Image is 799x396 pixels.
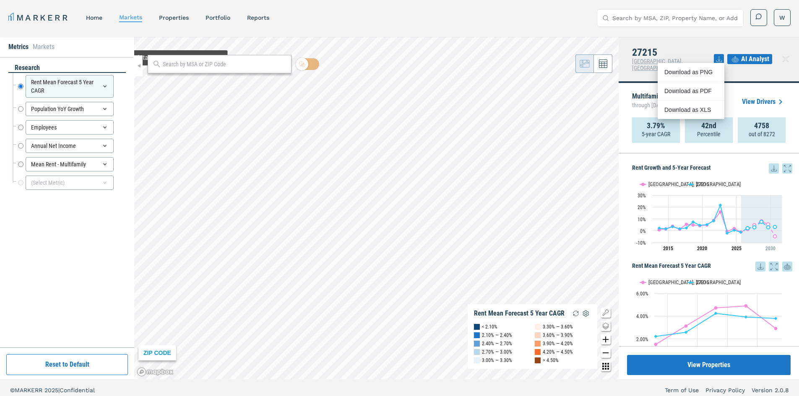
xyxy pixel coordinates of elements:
svg: Interactive chart [632,173,786,257]
div: 3.30% — 3.60% [543,323,573,331]
path: Sunday, 29 Aug, 20:00, 2.95. 27215. [753,225,756,229]
path: Thursday, 29 Aug, 20:00, -4.69. Burlington, NC. [773,235,777,238]
button: Show 27215 [688,279,710,285]
text: 30% [638,193,646,199]
strong: 4758 [754,122,769,130]
tspan: 2015 [663,246,673,251]
h5: Rent Mean Forecast 5 Year CAGR [632,261,792,272]
path: Monday, 14 Aug, 20:00, 4.72. Burlington, NC. [714,306,718,310]
g: 27215, line 2 of 2 with 5 data points. [654,312,778,338]
path: Tuesday, 29 Aug, 20:00, 7.65. 27215. [760,220,763,223]
tspan: 2030 [765,246,776,251]
div: Rent Growth and 5-Year Forecast. Highcharts interactive chart. [632,173,792,257]
path: Wednesday, 29 Aug, 20:00, 7.52. 27215. [692,220,695,223]
text: 20% [638,204,646,210]
a: Mapbox logo [137,367,174,377]
path: Tuesday, 29 Aug, 20:00, 2.41. 27215. [685,226,688,230]
span: © [10,387,15,393]
g: 27215, line 4 of 4 with 5 data points. [746,220,777,230]
path: Friday, 29 Aug, 20:00, 1.56. 27215. [664,227,668,230]
span: Confidential [60,387,95,393]
path: Friday, 29 Aug, 20:00, -1.15. 27215. [739,230,743,234]
path: Saturday, 29 Aug, 20:00, 2.22. 27215. [746,226,750,230]
span: 2025 | [44,387,60,393]
div: Download as XLS [664,106,713,114]
div: ZIP CODE [138,345,176,360]
div: Population YoY Growth [26,102,114,116]
div: Download as PDF [658,82,724,101]
div: 3.60% — 3.90% [543,331,573,339]
text: -10% [636,240,646,246]
button: Change style map button [601,321,611,331]
a: home [86,14,102,21]
div: Download as XLS [658,101,724,119]
path: Thursday, 29 Aug, 20:00, 4.64. 27215. [698,223,702,227]
path: Tuesday, 29 Aug, 20:00, -2.07. 27215. [726,231,729,235]
input: Search by MSA, ZIP, Property Name, or Address [612,10,738,26]
div: 2.10% — 2.40% [482,331,512,339]
div: Employees [26,120,114,135]
path: Wednesday, 14 Aug, 20:00, 3.79. 27215. [774,317,778,320]
button: Other options map button [601,361,611,371]
h4: 27215 [632,47,714,58]
div: Mean Rent - Multifamily [26,157,114,171]
div: (Select Metric) [26,176,114,190]
img: Reload Legend [571,308,581,318]
path: Saturday, 14 Aug, 20:00, 3.13. Burlington, NC. [684,324,688,328]
button: Show Burlington, NC [640,279,679,285]
input: Search by MSA or ZIP Code [163,60,287,69]
path: Tuesday, 14 Aug, 20:00, 3.92. 27215. [744,315,748,318]
path: Sunday, 29 Aug, 20:00, 8.35. 27215. [712,219,716,223]
a: properties [159,14,189,21]
a: markets [119,14,142,21]
button: View Properties [627,355,791,375]
path: Thursday, 29 Aug, 20:00, 0.49. 27215. [733,228,736,232]
div: Rent Mean Forecast 5 Year CAGR [474,309,565,318]
div: Download as PNG [658,63,724,82]
li: Markets [33,42,55,52]
button: Zoom in map button [601,334,611,344]
div: 2.40% — 2.70% [482,339,512,348]
button: W [774,9,791,26]
button: Show 27215 [688,181,710,187]
button: Show/Hide Legend Map Button [601,308,611,318]
p: 5-year CAGR [642,130,670,138]
text: 4.00% [636,313,648,319]
p: Percentile [697,130,721,138]
h5: Rent Growth and 5-Year Forecast [632,163,792,173]
a: Portfolio [206,14,230,21]
path: Thursday, 29 Aug, 20:00, 3.28. 27215. [773,225,777,228]
li: Metrics [8,42,29,52]
path: Friday, 14 Aug, 20:00, 2.22. 27215. [654,334,658,338]
a: View Drivers [742,97,786,107]
span: MARKERR [15,387,44,393]
path: Wednesday, 14 Aug, 20:00, 2.91. Burlington, NC. [774,327,778,330]
div: research [8,63,126,73]
path: Saturday, 14 Aug, 20:00, 2.58. 27215. [684,331,688,334]
text: 10% [638,217,646,223]
button: Zoom out map button [601,348,611,358]
tspan: 2020 [697,246,707,251]
div: 3.90% — 4.20% [543,339,573,348]
button: Show Burlington, NC [640,181,679,187]
a: Version 2.0.8 [752,386,789,394]
div: Map Tooltip Content [98,54,223,62]
tspan: 2025 [731,246,742,251]
a: Privacy Policy [705,386,745,394]
div: Annual Net Income [26,139,114,153]
span: [GEOGRAPHIC_DATA], [GEOGRAPHIC_DATA] [632,58,683,71]
span: through [DATE] [632,100,688,111]
img: Settings [581,308,591,318]
text: 2.00% [636,336,648,342]
div: < 2.10% [482,323,497,331]
strong: 3.79% [647,122,665,130]
button: AI Analyst [727,54,772,64]
a: MARKERR [8,12,69,23]
path: Monday, 29 Aug, 20:00, 21.71. 27215. [719,203,722,207]
div: Rent Mean Forecast 5 Year CAGR [26,75,114,98]
div: 3.00% — 3.30% [482,356,512,365]
text: 6.00% [636,291,648,297]
text: 0% [640,228,646,234]
path: Thursday, 29 Aug, 20:00, 2.21. 27215. [658,226,661,230]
